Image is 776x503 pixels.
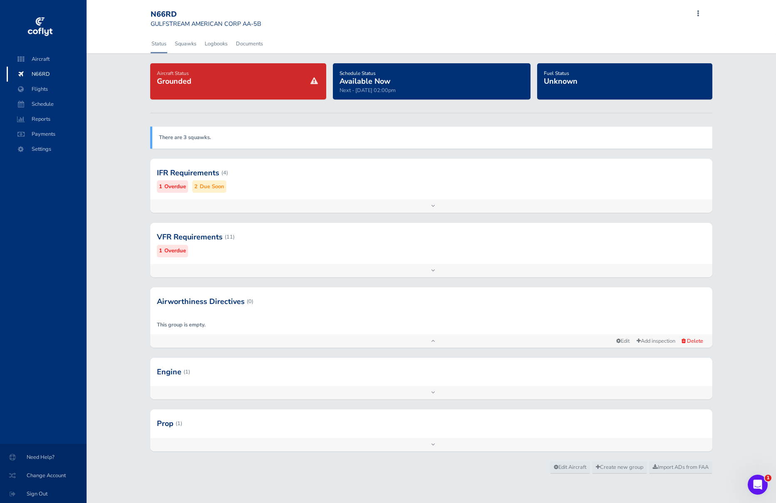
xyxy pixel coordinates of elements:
a: Edit [613,336,633,347]
a: Logbooks [204,35,228,53]
span: Settings [15,142,78,157]
span: Need Help? [10,450,77,465]
span: Grounded [157,76,191,86]
a: Create new group [592,461,647,474]
span: Flights [15,82,78,97]
a: Edit Aircraft [550,461,590,474]
div: N66RD [151,10,261,19]
span: N66RD [15,67,78,82]
span: Edit [616,337,630,345]
img: coflyt logo [26,15,54,40]
span: Unknown [544,76,578,86]
span: Change Account [10,468,77,483]
span: Schedule Status [340,70,376,77]
span: Fuel Status [544,70,569,77]
span: Next - [DATE] 02:00pm [340,87,396,94]
span: Reports [15,112,78,127]
span: Schedule [15,97,78,112]
a: Schedule StatusAvailable Now [340,67,390,87]
small: GULFSTREAM AMERICAN CORP AA-5B [151,20,261,28]
span: Available Now [340,76,390,86]
button: Delete [679,336,706,346]
small: Overdue [164,182,186,191]
iframe: Intercom live chat [748,475,768,495]
span: Sign Out [10,486,77,501]
a: Add inspection [633,335,679,347]
small: Due Soon [200,182,224,191]
span: Payments [15,127,78,142]
span: Edit Aircraft [554,463,586,471]
span: Aircraft Status [157,70,189,77]
small: Overdue [164,247,186,255]
span: Delete [687,337,703,345]
a: Squawks [174,35,197,53]
span: Aircraft [15,52,78,67]
strong: This group is empty. [157,321,206,329]
a: There are 3 squawks. [159,134,211,141]
a: Documents [235,35,264,53]
a: Import ADs from FAA [649,461,712,474]
span: 1 [765,475,771,481]
span: Create new group [596,463,643,471]
span: Import ADs from FAA [653,463,709,471]
a: Status [151,35,167,53]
